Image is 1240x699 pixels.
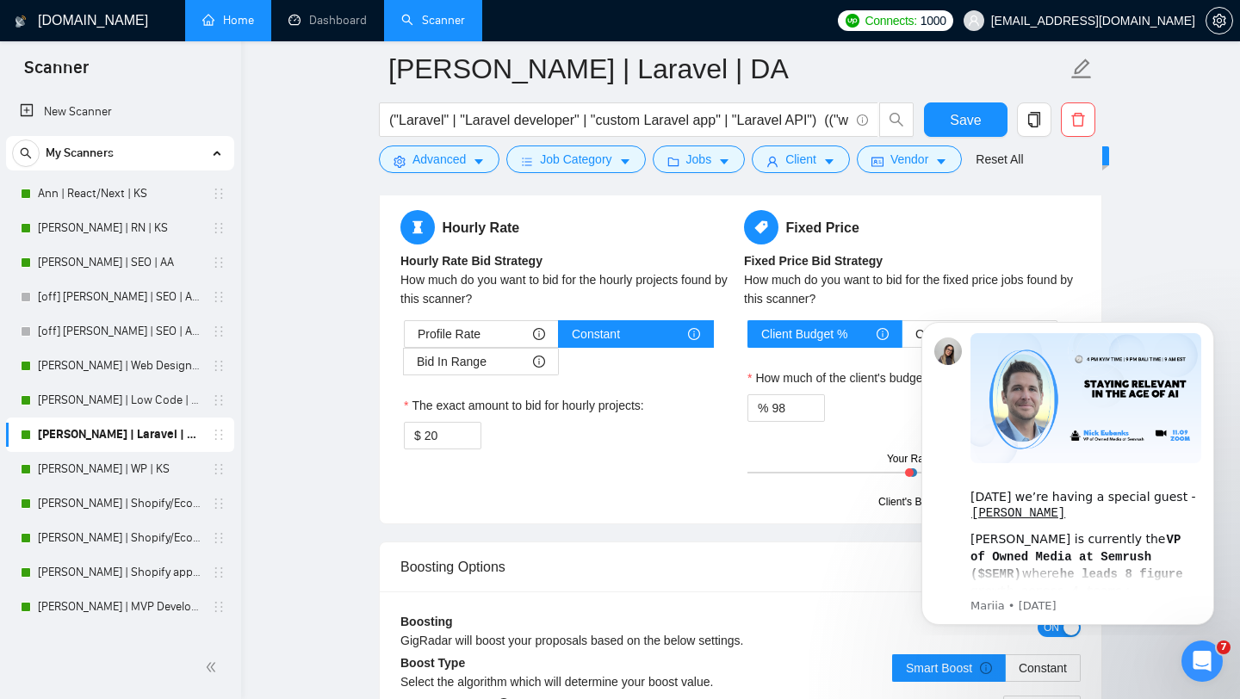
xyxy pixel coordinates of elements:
[15,8,27,35] img: logo
[877,328,889,340] span: info-circle
[878,494,947,510] div: Client's Budget
[1019,661,1067,675] span: Constant
[1061,102,1095,137] button: delete
[212,187,226,201] span: holder
[1070,58,1093,80] span: edit
[935,155,947,168] span: caret-down
[1181,640,1223,682] iframe: Intercom live chat
[400,210,737,244] h5: Hourly Rate
[38,314,201,349] a: [off] [PERSON_NAME] | SEO | AA - Light, Low Budget
[212,325,226,338] span: holder
[1206,7,1233,34] button: setting
[667,155,679,168] span: folder
[38,245,201,280] a: [PERSON_NAME] | SEO | AA
[772,395,824,421] input: How much of the client's budget do you want to bid with?
[212,393,226,407] span: holder
[980,662,992,674] span: info-circle
[906,661,992,675] span: Smart Boost
[212,256,226,269] span: holder
[1206,14,1232,28] span: setting
[10,55,102,91] span: Scanner
[865,11,916,30] span: Connects:
[879,102,914,137] button: search
[871,155,883,168] span: idcard
[38,176,201,211] a: Ann | React/Next | KS
[921,11,946,30] span: 1000
[968,15,980,27] span: user
[38,383,201,418] a: [PERSON_NAME] | Low Code | DA
[473,155,485,168] span: caret-down
[379,145,499,173] button: settingAdvancedcaret-down
[1017,102,1051,137] button: copy
[1206,14,1233,28] a: setting
[401,13,465,28] a: searchScanner
[212,531,226,545] span: holder
[924,102,1008,137] button: Save
[212,290,226,304] span: holder
[38,590,201,624] a: [PERSON_NAME] | MVP Development | AA
[744,210,778,244] span: tag
[12,139,40,167] button: search
[533,356,545,368] span: info-circle
[400,210,435,244] span: hourglass
[400,672,741,691] div: Select the algorithm which will determine your boost value.
[425,423,480,448] input: The exact amount to bid for hourly projects:
[506,145,645,173] button: barsJob Categorycaret-down
[619,155,631,168] span: caret-down
[572,321,620,347] span: Constant
[744,254,883,268] b: Fixed Price Bid Strategy
[13,147,39,159] span: search
[212,566,226,579] span: holder
[38,624,201,659] a: [PERSON_NAME] | Full-Stack | AA
[1018,112,1051,127] span: copy
[205,659,222,676] span: double-left
[785,150,816,169] span: Client
[404,396,644,415] label: The exact amount to bid for hourly projects:
[38,486,201,521] a: [PERSON_NAME] | Shopify/Ecom | DA - lower requirements
[212,497,226,510] span: holder
[896,306,1240,635] iframe: Intercom notifications message
[823,155,835,168] span: caret-down
[288,13,367,28] a: dashboardDashboard
[212,221,226,235] span: holder
[38,555,201,590] a: [PERSON_NAME] | Shopify app | DA
[417,349,487,374] span: Bid In Range
[46,136,114,170] span: My Scanners
[761,321,847,347] span: Client Budget %
[394,155,406,168] span: setting
[400,254,542,268] b: Hourly Rate Bid Strategy
[880,112,913,127] span: search
[766,155,778,168] span: user
[890,150,928,169] span: Vendor
[38,452,201,486] a: [PERSON_NAME] | WP | KS
[388,47,1067,90] input: Scanner name...
[389,109,849,131] input: Search Freelance Jobs...
[653,145,746,173] button: folderJobscaret-down
[20,95,220,129] a: New Scanner
[418,321,480,347] span: Profile Rate
[857,114,868,126] span: info-circle
[887,451,933,467] div: Your Rate
[540,150,611,169] span: Job Category
[688,328,700,340] span: info-circle
[857,145,962,173] button: idcardVendorcaret-down
[38,521,201,555] a: [PERSON_NAME] | Shopify/Ecom | DA
[38,211,201,245] a: [PERSON_NAME] | RN | KS
[38,280,201,314] a: [off] [PERSON_NAME] | SEO | AA - Strict, High Budget
[744,270,1081,308] div: How much do you want to bid for the fixed price jobs found by this scanner?
[400,542,1081,591] div: Boosting Options
[400,656,465,670] b: Boost Type
[202,13,254,28] a: homeHome
[212,359,226,373] span: holder
[38,418,201,452] a: [PERSON_NAME] | Laravel | DA
[521,155,533,168] span: bars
